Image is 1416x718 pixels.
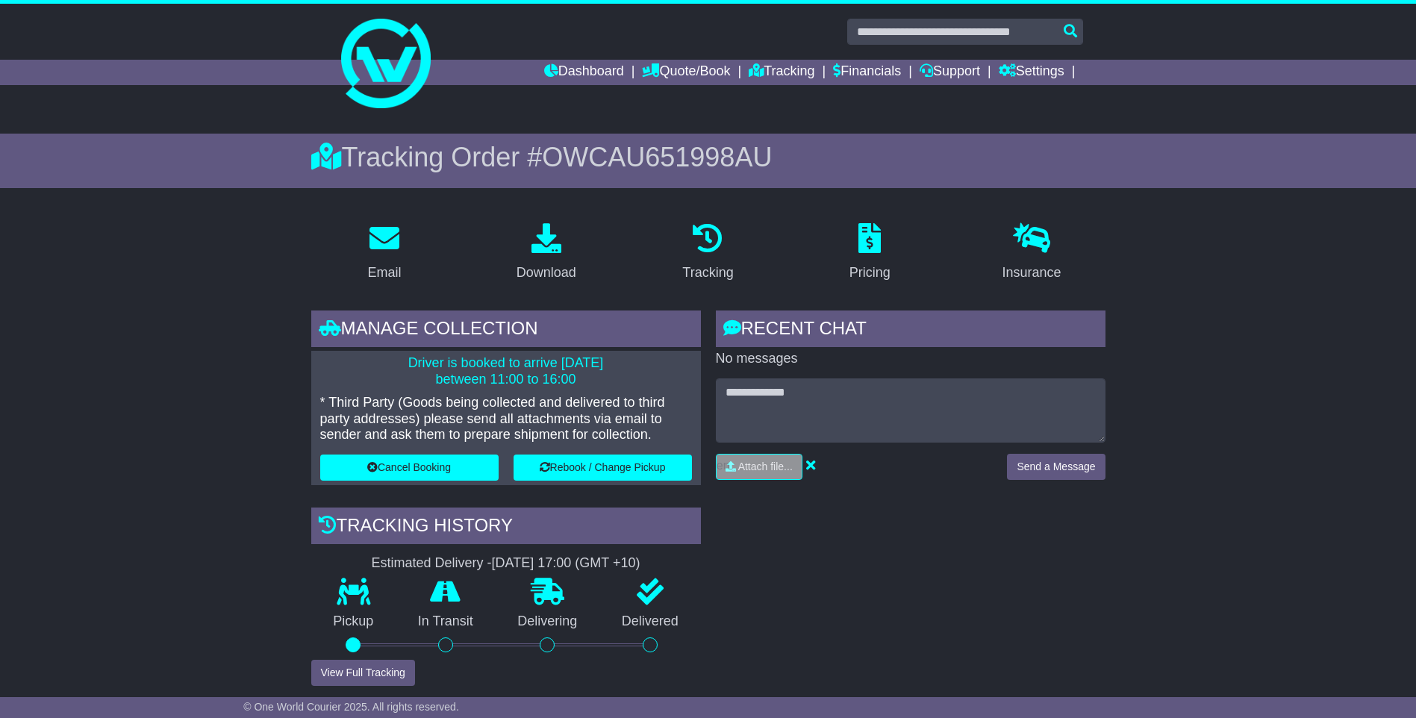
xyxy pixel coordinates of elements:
p: Delivered [599,614,701,630]
button: Cancel Booking [320,455,499,481]
div: Estimated Delivery - [311,555,701,572]
p: Delivering [496,614,600,630]
p: Driver is booked to arrive [DATE] between 11:00 to 16:00 [320,355,692,387]
a: Settings [999,60,1064,85]
div: Tracking [682,263,733,283]
p: * Third Party (Goods being collected and delivered to third party addresses) please send all atta... [320,395,692,443]
p: In Transit [396,614,496,630]
p: Pickup [311,614,396,630]
div: Manage collection [311,310,701,351]
a: Pricing [840,218,900,288]
a: Tracking [673,218,743,288]
div: Insurance [1002,263,1061,283]
a: Insurance [993,218,1071,288]
a: Quote/Book [642,60,730,85]
div: Tracking history [311,508,701,548]
button: Send a Message [1007,454,1105,480]
div: Pricing [849,263,891,283]
div: Download [517,263,576,283]
div: RECENT CHAT [716,310,1105,351]
div: [DATE] 17:00 (GMT +10) [492,555,640,572]
a: Financials [833,60,901,85]
a: Email [358,218,411,288]
span: OWCAU651998AU [542,142,772,172]
button: View Full Tracking [311,660,415,686]
p: No messages [716,351,1105,367]
div: Tracking Order # [311,141,1105,173]
span: © One World Courier 2025. All rights reserved. [243,701,459,713]
a: Dashboard [544,60,624,85]
a: Download [507,218,586,288]
div: Email [367,263,401,283]
a: Tracking [749,60,814,85]
a: Support [920,60,980,85]
button: Rebook / Change Pickup [514,455,692,481]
